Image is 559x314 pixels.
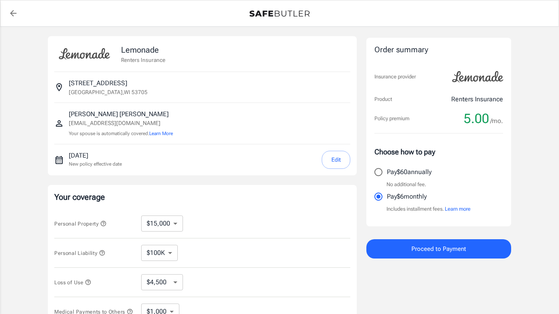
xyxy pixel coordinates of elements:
img: Lemonade [54,43,115,65]
p: Your spouse is automatically covered. [69,130,173,138]
p: [PERSON_NAME] [PERSON_NAME] [69,109,173,119]
span: Loss of Use [54,279,91,285]
p: Insurance provider [374,73,416,81]
svg: Insured person [54,119,64,128]
img: Back to quotes [249,10,310,17]
p: Renters Insurance [451,94,503,104]
p: No additional fee. [386,181,426,189]
button: Personal Liability [54,248,105,258]
p: Policy premium [374,115,409,123]
p: Product [374,95,392,103]
p: Pay $60 annually [387,167,432,177]
span: /mo. [490,115,503,127]
svg: New policy start date [54,155,64,165]
p: Renters Insurance [121,56,165,64]
p: Lemonade [121,44,165,56]
span: 5.00 [464,111,489,127]
a: back to quotes [5,5,21,21]
p: Includes installment fees. [386,205,471,213]
span: Personal Property [54,221,107,227]
img: Lemonade [448,66,508,88]
svg: Insured address [54,82,64,92]
p: [EMAIL_ADDRESS][DOMAIN_NAME] [69,119,173,127]
span: Proceed to Payment [411,244,466,254]
p: Choose how to pay [374,146,503,157]
button: Loss of Use [54,277,91,287]
p: [GEOGRAPHIC_DATA] , WI 53705 [69,88,148,96]
p: Your coverage [54,191,350,203]
button: Learn More [149,130,173,137]
button: Learn more [445,205,471,213]
button: Edit [322,151,350,169]
p: [DATE] [69,151,122,160]
div: Order summary [374,44,503,56]
button: Personal Property [54,219,107,228]
p: [STREET_ADDRESS] [69,78,127,88]
p: Pay $6 monthly [387,192,427,201]
span: Personal Liability [54,250,105,256]
p: New policy effective date [69,160,122,168]
button: Proceed to Payment [366,239,511,259]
